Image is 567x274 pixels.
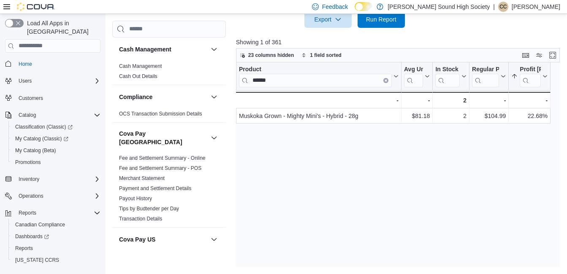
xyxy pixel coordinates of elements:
[472,65,499,87] div: Regular Price
[119,185,191,192] span: Payment and Settlement Details
[2,207,104,219] button: Reports
[15,257,59,263] span: [US_STATE] CCRS
[511,95,548,105] div: -
[239,95,399,105] div: -
[12,243,100,253] span: Reports
[322,3,348,11] span: Feedback
[119,196,152,201] a: Payout History
[12,157,44,167] a: Promotions
[435,65,460,73] div: In Stock Qty
[493,2,495,12] p: |
[119,45,171,54] h3: Cash Management
[548,50,558,60] button: Enter fullscreen
[119,235,207,244] button: Cova Pay US
[304,11,352,28] button: Export
[119,73,157,79] a: Cash Out Details
[2,173,104,185] button: Inventory
[12,255,100,265] span: Washington CCRS
[355,2,372,11] input: Dark Mode
[12,157,100,167] span: Promotions
[435,111,467,121] div: 2
[498,2,508,12] div: Cristina Colucci
[435,95,467,105] div: 2
[119,175,165,182] span: Merchant Statement
[119,165,201,171] a: Fee and Settlement Summary - POS
[15,208,100,218] span: Reports
[236,50,298,60] button: 23 columns hidden
[520,65,541,87] div: Profit Margin (%)
[2,109,104,121] button: Catalog
[19,176,39,183] span: Inventory
[8,121,104,133] a: Classification (Classic)
[8,145,104,156] button: My Catalog (Beta)
[119,216,162,222] a: Transaction Details
[119,195,152,202] span: Payout History
[404,111,430,121] div: $81.18
[8,242,104,254] button: Reports
[119,175,165,181] a: Merchant Statement
[15,208,40,218] button: Reports
[2,190,104,202] button: Operations
[239,65,399,87] button: ProductClear input
[12,231,100,242] span: Dashboards
[209,92,219,102] button: Compliance
[12,134,72,144] a: My Catalog (Classic)
[12,145,60,156] a: My Catalog (Beta)
[472,111,506,121] div: $104.99
[112,153,226,227] div: Cova Pay [GEOGRAPHIC_DATA]
[472,65,506,87] button: Regular Price
[404,65,430,87] button: Avg Unit Cost In Stock
[499,2,507,12] span: CC
[119,110,202,117] span: OCS Transaction Submission Details
[310,52,342,59] span: 1 field sorted
[19,78,32,84] span: Users
[435,65,460,87] div: In Stock Qty
[472,65,499,73] div: Regular Price
[8,219,104,231] button: Canadian Compliance
[512,2,560,12] p: [PERSON_NAME]
[15,135,68,142] span: My Catalog (Classic)
[404,95,430,105] div: -
[209,133,219,143] button: Cova Pay [GEOGRAPHIC_DATA]
[2,75,104,87] button: Users
[383,78,388,83] button: Clear input
[15,93,46,103] a: Customers
[119,155,206,161] a: Fee and Settlement Summary - Online
[239,65,392,87] div: Product
[119,205,179,212] span: Tips by Budtender per Day
[236,38,563,46] p: Showing 1 of 361
[119,235,155,244] h3: Cova Pay US
[12,255,62,265] a: [US_STATE] CCRS
[15,59,100,69] span: Home
[15,93,100,103] span: Customers
[239,65,392,73] div: Product
[19,112,36,118] span: Catalog
[119,155,206,161] span: Fee and Settlement Summary - Online
[15,233,49,240] span: Dashboards
[366,15,396,24] span: Run Report
[521,50,531,60] button: Keyboard shortcuts
[15,110,39,120] button: Catalog
[472,95,506,105] div: -
[15,76,35,86] button: Users
[435,65,467,87] button: In Stock Qty
[404,65,423,73] div: Avg Unit Cost In Stock
[15,147,56,154] span: My Catalog (Beta)
[17,3,55,11] img: Cova
[15,245,33,252] span: Reports
[12,134,100,144] span: My Catalog (Classic)
[2,58,104,70] button: Home
[119,63,162,69] a: Cash Management
[119,165,201,172] span: Fee and Settlement Summary - POS
[239,111,399,121] div: Muskoka Grown - Mighty Mini's - Hybrid - 28g
[12,145,100,156] span: My Catalog (Beta)
[15,191,47,201] button: Operations
[19,210,36,216] span: Reports
[12,243,36,253] a: Reports
[8,156,104,168] button: Promotions
[15,159,41,166] span: Promotions
[15,221,65,228] span: Canadian Compliance
[12,231,52,242] a: Dashboards
[119,206,179,212] a: Tips by Budtender per Day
